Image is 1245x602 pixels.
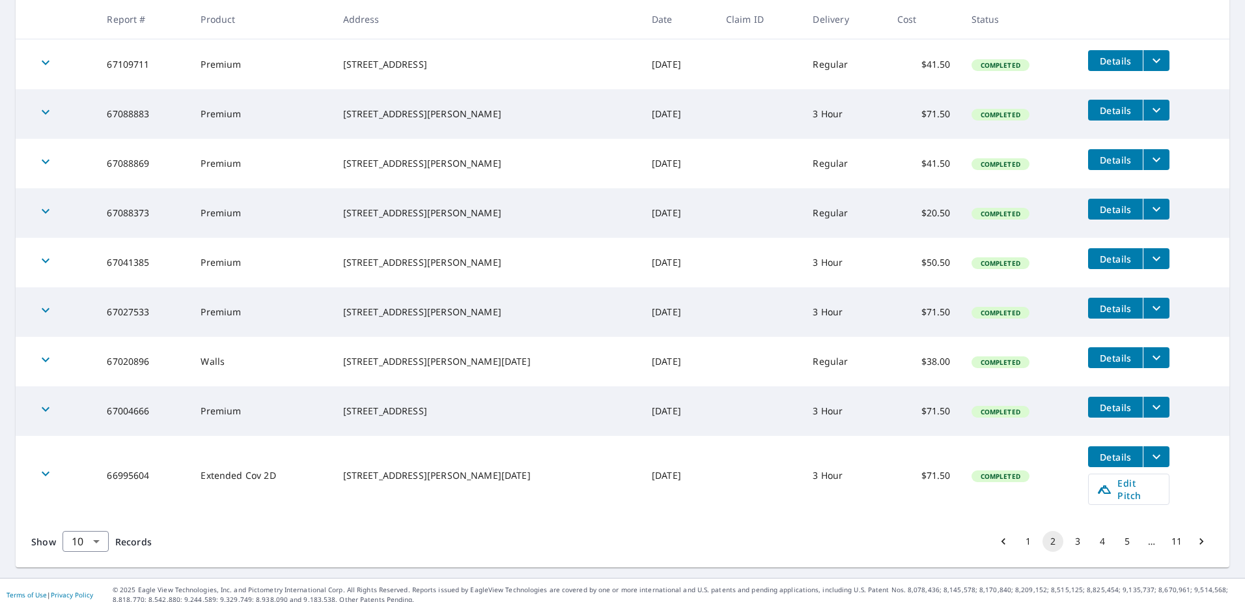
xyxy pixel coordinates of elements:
[973,308,1028,317] span: Completed
[973,110,1028,119] span: Completed
[641,386,716,436] td: [DATE]
[63,531,109,552] div: Show 10 records
[1141,535,1162,548] div: …
[7,591,93,599] p: |
[993,531,1014,552] button: Go to previous page
[190,337,332,386] td: Walls
[973,259,1028,268] span: Completed
[1088,149,1143,170] button: detailsBtn-67088869
[343,469,631,482] div: [STREET_ADDRESS][PERSON_NAME][DATE]
[887,436,961,515] td: $71.50
[1143,149,1169,170] button: filesDropdownBtn-67088869
[887,337,961,386] td: $38.00
[1088,298,1143,319] button: detailsBtn-67027533
[190,436,332,515] td: Extended Cov 2D
[1143,248,1169,269] button: filesDropdownBtn-67041385
[190,386,332,436] td: Premium
[343,207,631,220] div: [STREET_ADDRESS][PERSON_NAME]
[1088,474,1169,505] a: Edit Pitch
[1143,298,1169,319] button: filesDropdownBtn-67027533
[802,287,886,337] td: 3 Hour
[190,287,332,337] td: Premium
[190,238,332,287] td: Premium
[1096,55,1135,67] span: Details
[887,188,961,238] td: $20.50
[887,40,961,89] td: $41.50
[96,337,190,386] td: 67020896
[1088,397,1143,418] button: detailsBtn-67004666
[802,436,886,515] td: 3 Hour
[63,523,109,560] div: 10
[973,472,1028,481] span: Completed
[190,188,332,238] td: Premium
[1143,50,1169,71] button: filesDropdownBtn-67109711
[1191,531,1212,552] button: Go to next page
[51,590,93,599] a: Privacy Policy
[802,238,886,287] td: 3 Hour
[1088,446,1143,467] button: detailsBtn-66995604
[641,40,716,89] td: [DATE]
[1166,531,1187,552] button: Go to page 11
[1096,302,1135,315] span: Details
[190,40,332,89] td: Premium
[973,209,1028,218] span: Completed
[641,436,716,515] td: [DATE]
[641,89,716,139] td: [DATE]
[802,337,886,386] td: Regular
[343,256,631,269] div: [STREET_ADDRESS][PERSON_NAME]
[96,89,190,139] td: 67088883
[343,405,631,418] div: [STREET_ADDRESS]
[887,139,961,188] td: $41.50
[1092,531,1113,552] button: Go to page 4
[96,40,190,89] td: 67109711
[887,238,961,287] td: $50.50
[1143,100,1169,121] button: filesDropdownBtn-67088883
[96,188,190,238] td: 67088373
[1096,352,1135,364] span: Details
[1096,104,1135,117] span: Details
[343,157,631,170] div: [STREET_ADDRESS][PERSON_NAME]
[1143,397,1169,418] button: filesDropdownBtn-67004666
[641,287,716,337] td: [DATE]
[1042,531,1063,552] button: page 2
[1097,477,1161,502] span: Edit Pitch
[1096,401,1135,414] span: Details
[641,238,716,287] td: [DATE]
[887,89,961,139] td: $71.50
[1088,100,1143,121] button: detailsBtn-67088883
[802,386,886,436] td: 3 Hour
[343,58,631,71] div: [STREET_ADDRESS]
[1018,531,1039,552] button: Go to page 1
[641,139,716,188] td: [DATE]
[7,590,47,599] a: Terms of Use
[1096,203,1135,216] span: Details
[991,531,1214,552] nav: pagination navigation
[343,306,631,319] div: [STREET_ADDRESS][PERSON_NAME]
[1143,347,1169,368] button: filesDropdownBtn-67020896
[887,386,961,436] td: $71.50
[96,436,190,515] td: 66995604
[973,358,1028,367] span: Completed
[190,89,332,139] td: Premium
[802,188,886,238] td: Regular
[802,139,886,188] td: Regular
[1096,253,1135,265] span: Details
[802,40,886,89] td: Regular
[1143,446,1169,467] button: filesDropdownBtn-66995604
[887,287,961,337] td: $71.50
[1096,451,1135,463] span: Details
[1088,50,1143,71] button: detailsBtn-67109711
[1067,531,1088,552] button: Go to page 3
[973,160,1028,169] span: Completed
[1096,154,1135,166] span: Details
[1088,199,1143,220] button: detailsBtn-67088373
[802,89,886,139] td: 3 Hour
[343,107,631,121] div: [STREET_ADDRESS][PERSON_NAME]
[641,337,716,386] td: [DATE]
[115,536,152,548] span: Records
[973,407,1028,416] span: Completed
[96,386,190,436] td: 67004666
[1088,347,1143,368] button: detailsBtn-67020896
[641,188,716,238] td: [DATE]
[973,61,1028,70] span: Completed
